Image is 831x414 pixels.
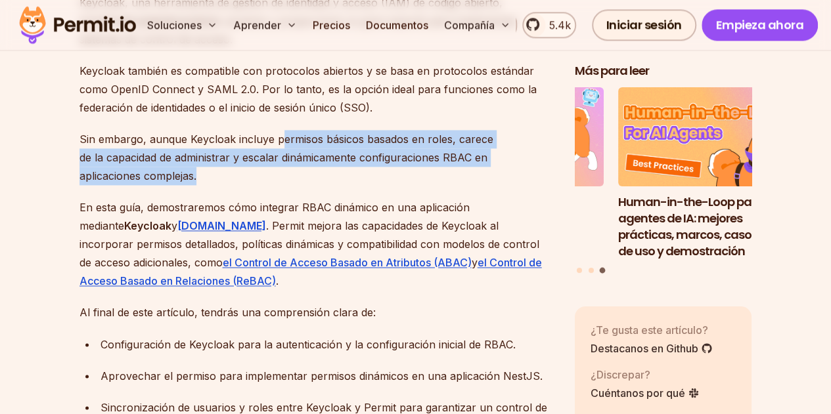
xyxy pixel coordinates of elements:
a: Destacanos en Github [591,341,713,356]
font: . Permit mejora las capacidades de Keycloak al incorporar permisos detallados, políticas dinámica... [79,219,539,269]
img: Por qué los JWT no pueden gestionar el acceso de los agentes de IA [427,87,604,187]
font: Configuración de Keycloak para la autenticación y la configuración inicial de RBAC. [101,337,516,350]
a: Cuéntanos por qué [591,385,700,401]
font: Empieza ahora [716,16,804,33]
button: Soluciones [142,12,223,38]
font: Iniciar sesión [606,16,682,33]
font: Compañía [444,18,495,31]
font: y [171,219,177,232]
button: Aprender [228,12,302,38]
a: 5.4k [522,12,575,38]
button: Compañía [439,12,516,38]
font: Documentos [366,18,428,31]
font: En esta guía, demostraremos cómo integrar RBAC dinámico en una aplicación mediante [79,201,470,232]
button: Ir a la diapositiva 3 [600,268,606,274]
a: Empieza ahora [702,9,819,41]
font: Keycloak [124,219,171,232]
a: el Control de Acceso Basado en Relaciones (ReBAC) [79,256,542,287]
img: Logotipo del permiso [13,3,142,47]
font: Al final de este artículo, tendrás una comprensión clara de: [79,306,376,319]
button: Ir a la diapositiva 2 [589,268,594,273]
button: Ir a la diapositiva 1 [577,268,582,273]
a: el Control de Acceso Basado en Atributos (ABAC) [223,256,472,269]
font: ¿Discrepar? [591,368,650,381]
a: Iniciar sesión [592,9,696,41]
a: Precios [307,12,355,38]
font: 5.4k [549,18,570,31]
font: y [472,256,478,269]
div: Publicaciones [575,87,752,276]
li: 2 de 3 [427,87,604,260]
font: Aprender [233,18,281,31]
font: ¿Te gusta este artículo? [591,323,708,337]
img: Human-in-the-Loop para agentes de IA: mejores prácticas, marcos, casos de uso y demostración [618,87,796,187]
font: Más para leer [575,62,649,79]
font: Soluciones [147,18,202,31]
li: 3 de 3 [618,87,796,260]
font: Precios [313,18,350,31]
a: [DOMAIN_NAME] [177,219,266,232]
a: Documentos [361,12,434,38]
font: Sin embargo, aunque Keycloak incluye permisos básicos basados ​​en roles, carece de la capacidad ... [79,133,493,182]
font: . [276,274,279,287]
a: Human-in-the-Loop para agentes de IA: mejores prácticas, marcos, casos de uso y demostraciónHuman... [618,87,796,260]
font: Human-in-the-Loop para agentes de IA: mejores prácticas, marcos, casos de uso y demostración [618,194,763,259]
font: Aprovechar el permiso para implementar permisos dinámicos en una aplicación NestJS. [101,369,543,382]
font: Keycloak también es compatible con protocolos abiertos y se basa en protocolos estándar como Open... [79,64,537,114]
